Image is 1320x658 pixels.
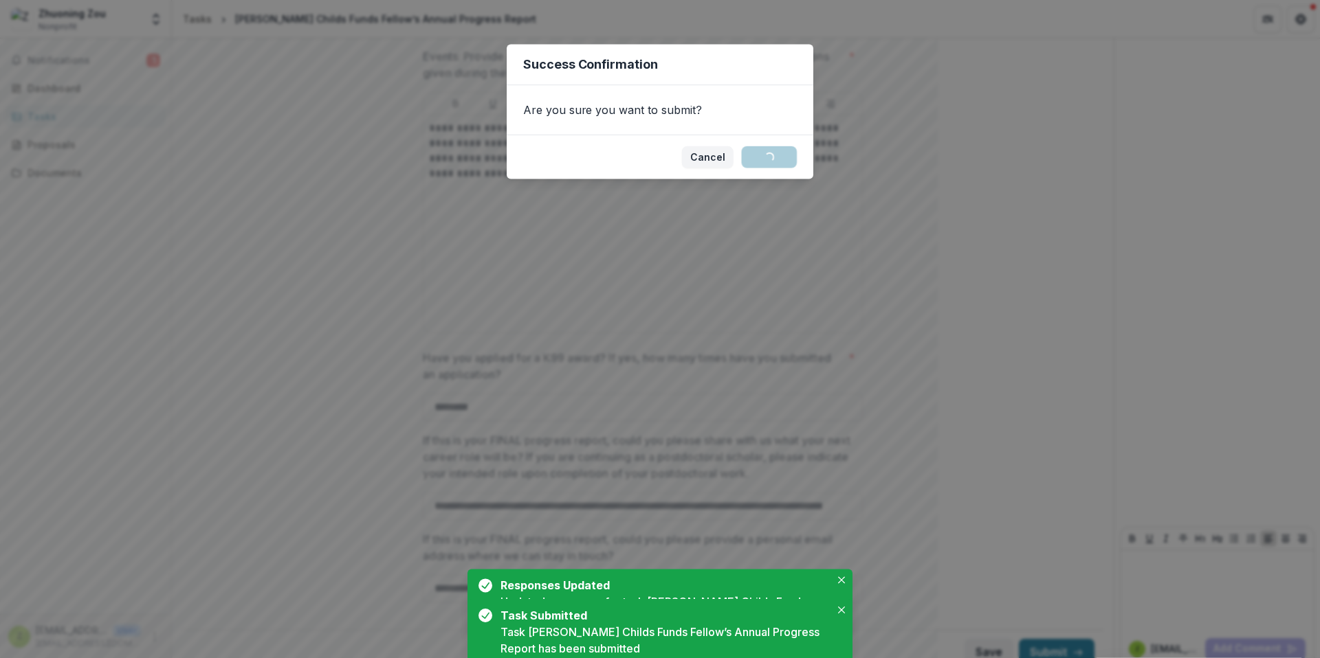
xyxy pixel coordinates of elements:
button: Cancel [682,146,734,168]
button: Close [833,571,850,588]
button: Close [833,602,850,618]
div: Task [PERSON_NAME] Childs Funds Fellow’s Annual Progress Report has been submitted [500,624,830,657]
div: Responses Updated [500,577,825,593]
div: Are you sure you want to submit? [507,85,813,135]
div: Task Submitted [500,607,825,624]
div: Updated responses for task [PERSON_NAME] Childs Funds Fellow’s Annual Progress Report [500,593,830,626]
header: Success Confirmation [507,44,813,85]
